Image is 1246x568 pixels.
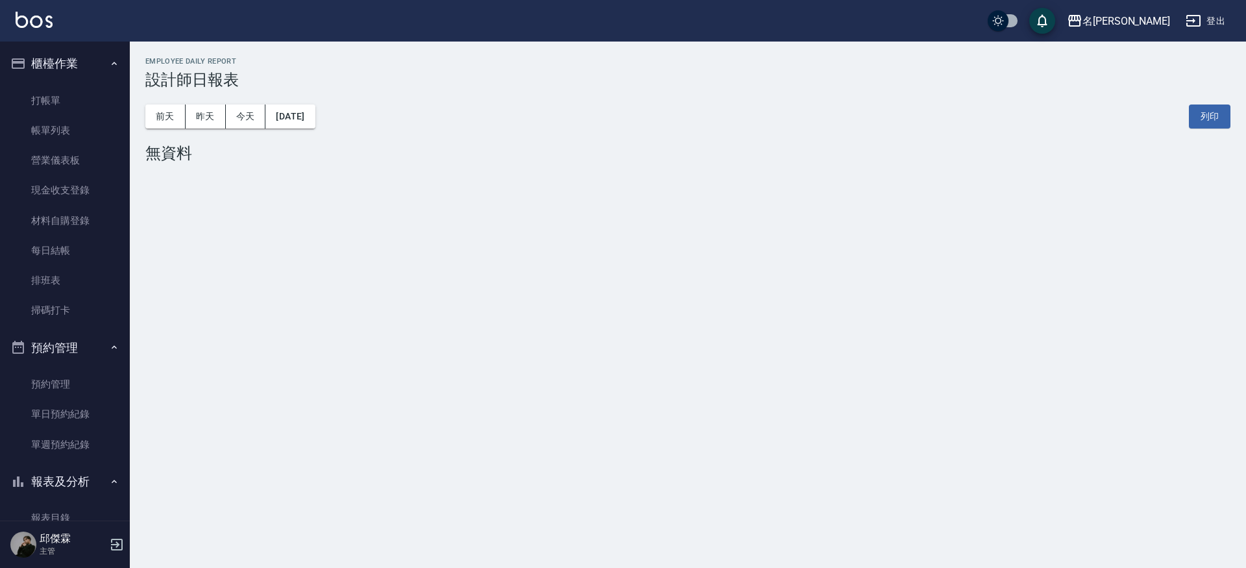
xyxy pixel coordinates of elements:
[5,399,125,429] a: 單日預約紀錄
[5,465,125,499] button: 報表及分析
[265,105,315,129] button: [DATE]
[1029,8,1055,34] button: save
[145,71,1230,89] h3: 設計師日報表
[5,116,125,145] a: 帳單列表
[5,86,125,116] a: 打帳單
[1082,13,1170,29] div: 名[PERSON_NAME]
[5,430,125,460] a: 單週預約紀錄
[1180,9,1230,33] button: 登出
[40,545,106,557] p: 主管
[5,236,125,265] a: 每日結帳
[145,57,1230,66] h2: Employee Daily Report
[226,105,266,129] button: 今天
[145,144,1230,162] div: 無資料
[5,295,125,325] a: 掃碼打卡
[1062,8,1175,34] button: 名[PERSON_NAME]
[5,175,125,205] a: 現金收支登錄
[5,145,125,175] a: 營業儀表板
[5,206,125,236] a: 材料自購登錄
[16,12,53,28] img: Logo
[5,503,125,533] a: 報表目錄
[40,532,106,545] h5: 邱傑霖
[1189,105,1230,129] button: 列印
[10,532,36,558] img: Person
[145,105,186,129] button: 前天
[186,105,226,129] button: 昨天
[5,331,125,365] button: 預約管理
[5,47,125,80] button: 櫃檯作業
[5,265,125,295] a: 排班表
[5,369,125,399] a: 預約管理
